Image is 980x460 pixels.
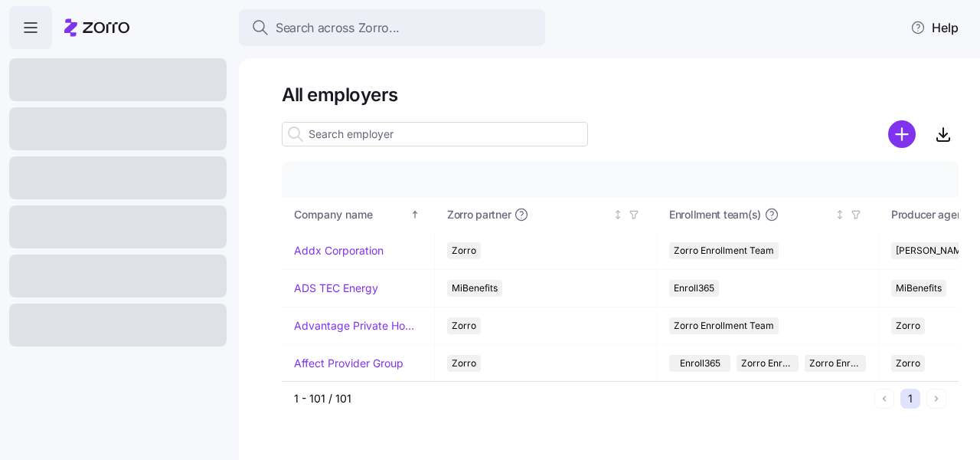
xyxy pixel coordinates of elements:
div: Not sorted [612,209,623,220]
a: Affect Provider Group [294,356,403,371]
span: Producer agency [891,207,975,222]
div: Sorted ascending [410,209,420,220]
th: Zorro partnerNot sorted [435,197,657,232]
th: Company nameSorted ascending [282,197,435,232]
span: Zorro [452,355,476,372]
div: 1 - 101 / 101 [294,391,868,406]
span: Enroll365 [674,280,714,297]
span: Zorro Enrollment Team [741,355,793,372]
span: Zorro [896,355,920,372]
span: Zorro [896,317,920,334]
span: Zorro [452,317,476,334]
a: Advantage Private Home Care [294,318,422,333]
span: Search across Zorro... [276,18,400,38]
input: Search employer [282,122,588,146]
span: Zorro Enrollment Team [674,317,774,334]
svg: add icon [888,120,916,148]
span: Zorro Enrollment Team [674,242,774,259]
a: Addx Corporation [294,243,384,258]
span: MiBenefits [896,280,942,297]
span: MiBenefits [452,280,498,297]
div: Company name [294,206,407,223]
button: 1 [900,389,920,409]
button: Help [898,12,971,43]
div: Not sorted [835,209,845,220]
button: Search across Zorro... [239,9,545,46]
button: Next page [926,389,946,409]
span: Zorro Enrollment Experts [809,355,861,372]
span: Zorro [452,242,476,259]
th: Enrollment team(s)Not sorted [657,197,879,232]
span: Enrollment team(s) [669,207,761,222]
span: Help [910,18,959,37]
span: Zorro partner [447,207,511,222]
button: Previous page [874,389,894,409]
a: ADS TEC Energy [294,281,378,296]
h1: All employers [282,83,959,107]
span: Enroll365 [680,355,720,372]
